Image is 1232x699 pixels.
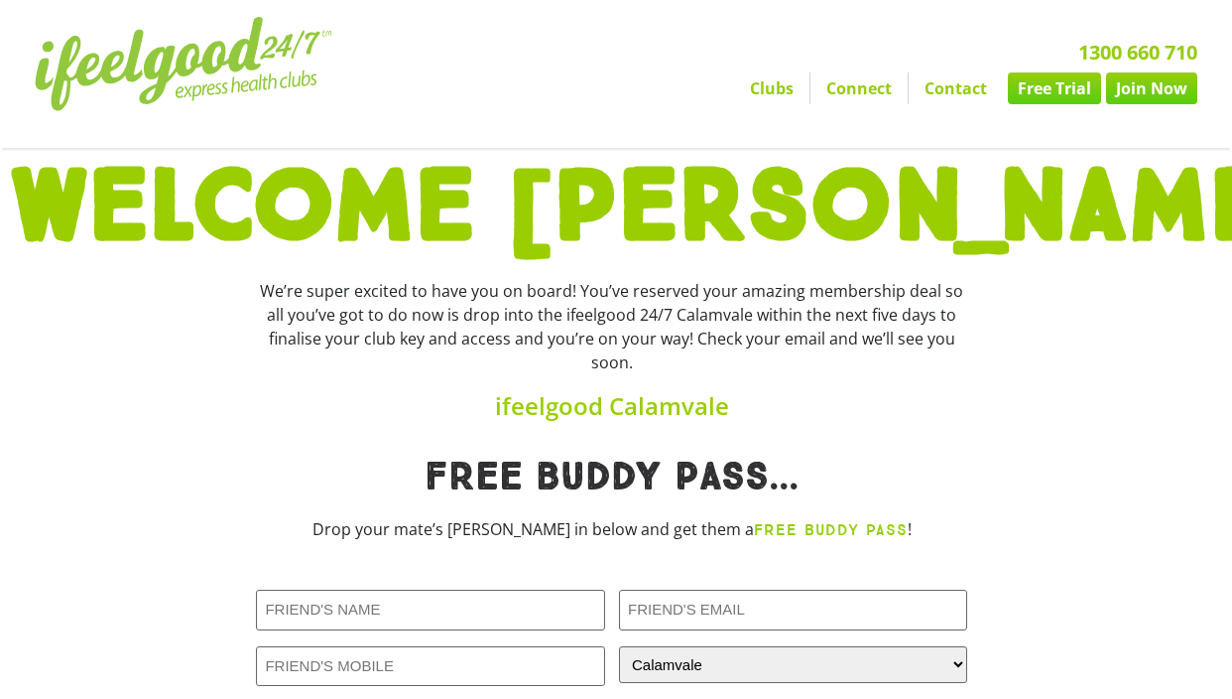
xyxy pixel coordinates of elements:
div: We’re super excited to have you on board! You’ve reserved your amazing membership deal so all you... [256,279,967,374]
a: Connect [810,72,908,104]
h4: ifeelgood Calamvale [256,394,967,418]
p: Drop your mate’s [PERSON_NAME] in below and get them a ! [256,517,967,542]
h1: WELCOME [PERSON_NAME]! [10,158,1222,259]
input: FRIEND'S MOBILE [256,646,604,687]
a: Join Now [1106,72,1197,104]
h1: Free Buddy pass... [256,458,967,497]
a: Free Trial [1008,72,1101,104]
nav: Menu [448,72,1197,104]
a: Contact [909,72,1003,104]
a: 1300 660 710 [1078,39,1197,66]
strong: FREE BUDDY PASS [754,520,908,539]
input: FRIEND'S NAME [256,590,604,630]
a: Clubs [734,72,809,104]
input: FRIEND'S EMAIL [619,590,967,630]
